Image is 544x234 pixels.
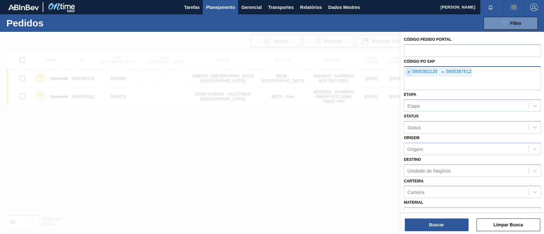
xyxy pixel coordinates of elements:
[241,5,262,10] font: Gerencial
[407,69,410,74] font: ×
[404,157,421,162] font: Destino
[510,4,517,11] img: ações do usuário
[407,189,424,195] font: Carteira
[404,179,424,183] font: Carteira
[480,3,501,12] button: Notificações
[404,59,435,64] font: Código PO SAP
[404,92,416,97] font: Etapa
[404,114,418,118] font: Status
[404,37,452,42] font: Código Pedido Portal
[184,5,200,10] font: Tarefas
[440,5,475,10] font: [PERSON_NAME]
[8,4,39,10] img: TNhmsLtSVTkK8tSr43FrP2fwEKptu5GPRR3wAAAABJRU5ErkJggg==
[206,5,235,10] font: Planejamento
[407,211,424,216] font: Material
[404,200,423,205] font: Material
[6,18,44,28] font: Pedidos
[510,21,521,26] font: Filtro
[412,69,437,74] font: 5800382120
[268,5,294,10] font: Transportes
[407,125,421,130] font: Status
[407,103,420,109] font: Etapa
[441,69,444,74] font: ×
[328,5,360,10] font: Dados Mestres
[530,4,538,11] img: Sair
[300,5,322,10] font: Relatórios
[446,69,471,74] font: 5800387612
[483,17,538,30] button: Filtro
[407,146,423,152] font: Origem
[407,168,451,173] font: Unidade de Negócio
[404,136,419,140] font: Origem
